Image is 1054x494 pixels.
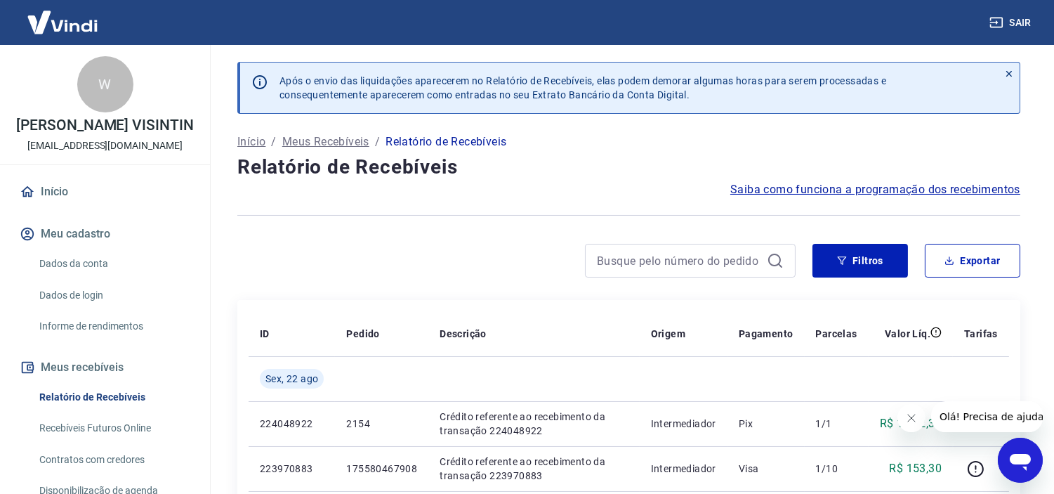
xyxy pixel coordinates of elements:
p: Crédito referente ao recebimento da transação 224048922 [440,410,628,438]
p: Descrição [440,327,487,341]
p: Pedido [346,327,379,341]
button: Filtros [812,244,908,278]
a: Recebíveis Futuros Online [34,414,193,443]
p: Intermediador [651,462,716,476]
p: 2154 [346,417,417,431]
p: Pagamento [739,327,793,341]
a: Meus Recebíveis [282,134,369,150]
button: Meus recebíveis [17,352,193,383]
p: Relatório de Recebíveis [386,134,506,150]
div: W [77,56,133,112]
p: Após o envio das liquidações aparecerem no Relatório de Recebíveis, elas podem demorar algumas ho... [279,74,886,102]
iframe: Fechar mensagem [897,404,925,432]
p: [PERSON_NAME] VISINTIN [16,118,194,133]
a: Início [17,176,193,207]
button: Exportar [925,244,1020,278]
span: Sex, 22 ago [265,372,318,386]
p: Visa [739,462,793,476]
a: Informe de rendimentos [34,312,193,341]
p: Tarifas [964,327,998,341]
p: Origem [651,327,685,341]
p: / [271,134,276,150]
input: Busque pelo número do pedido [597,250,761,271]
p: Parcelas [816,327,857,341]
iframe: Botão para abrir a janela de mensagens [998,438,1043,483]
span: Olá! Precisa de ajuda? [8,10,118,21]
p: 175580467908 [346,462,417,476]
p: 223970883 [260,462,324,476]
a: Relatório de Recebíveis [34,383,193,412]
a: Início [237,134,265,150]
p: / [375,134,380,150]
a: Dados da conta [34,249,193,278]
h4: Relatório de Recebíveis [237,153,1020,181]
button: Sair [987,10,1037,36]
p: R$ 153,30 [890,460,942,477]
p: [EMAIL_ADDRESS][DOMAIN_NAME] [27,138,183,153]
p: Pix [739,417,793,431]
a: Saiba como funciona a programação dos recebimentos [730,181,1020,198]
p: 1/10 [816,462,857,476]
p: Crédito referente ao recebimento da transação 223970883 [440,455,628,483]
p: 1/1 [816,417,857,431]
img: Vindi [17,1,108,44]
iframe: Mensagem da empresa [931,401,1043,432]
p: ID [260,327,270,341]
button: Meu cadastro [17,219,193,249]
a: Contratos com credores [34,446,193,474]
p: Valor Líq. [885,327,930,341]
a: Dados de login [34,281,193,310]
p: R$ 1.582,32 [880,415,942,432]
p: Intermediador [651,417,716,431]
p: 224048922 [260,417,324,431]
